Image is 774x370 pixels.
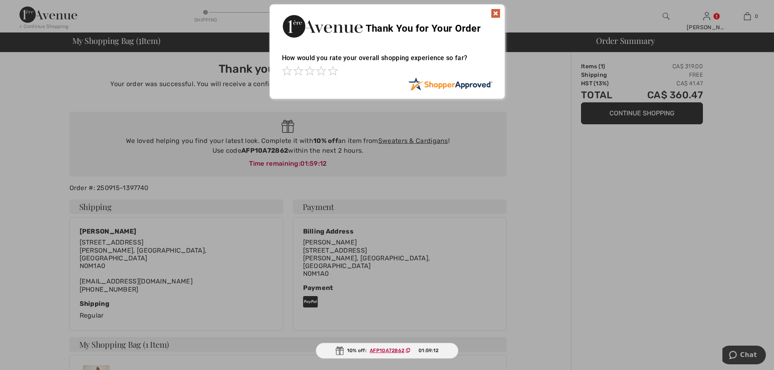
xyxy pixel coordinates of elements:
img: x [491,9,501,18]
img: Gift.svg [336,346,344,355]
img: Thank You for Your Order [282,13,363,40]
span: Thank You for Your Order [366,23,481,34]
span: Chat [18,6,35,13]
div: How would you rate your overall shopping experience so far? [282,46,492,77]
div: 10% off: [316,343,459,359]
ins: AFP10A72862 [370,348,404,353]
span: 01:59:12 [418,347,438,354]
